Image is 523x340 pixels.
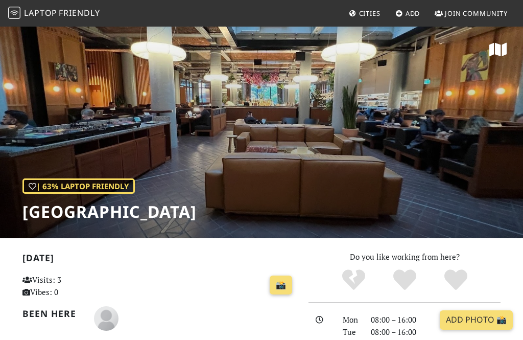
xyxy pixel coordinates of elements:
[94,312,118,322] span: Harry Watt
[337,313,365,326] div: Mon
[391,4,424,22] a: Add
[359,9,381,18] span: Cities
[22,274,106,298] p: Visits: 3 Vibes: 0
[430,268,481,291] div: Definitely!
[337,326,365,338] div: Tue
[308,251,501,263] p: Do you like working from here?
[365,326,507,338] div: 08:00 – 16:00
[22,253,296,267] h2: [DATE]
[22,308,82,319] h2: Been here
[345,4,385,22] a: Cities
[270,276,292,295] a: 📸
[59,7,100,18] span: Friendly
[8,7,20,19] img: LaptopFriendly
[440,310,513,330] a: Add Photo 📸
[22,202,197,221] h1: [GEOGRAPHIC_DATA]
[365,313,507,326] div: 08:00 – 16:00
[379,268,430,291] div: Yes
[94,306,118,331] img: blank-535327c66bd565773addf3077783bbfce4b00ec00e9fd257753287c682c7fa38.png
[8,5,100,22] a: LaptopFriendly LaptopFriendly
[445,9,508,18] span: Join Community
[431,4,512,22] a: Join Community
[406,9,420,18] span: Add
[328,268,379,291] div: No
[24,7,57,18] span: Laptop
[22,178,135,194] div: In general, do you like working from here?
